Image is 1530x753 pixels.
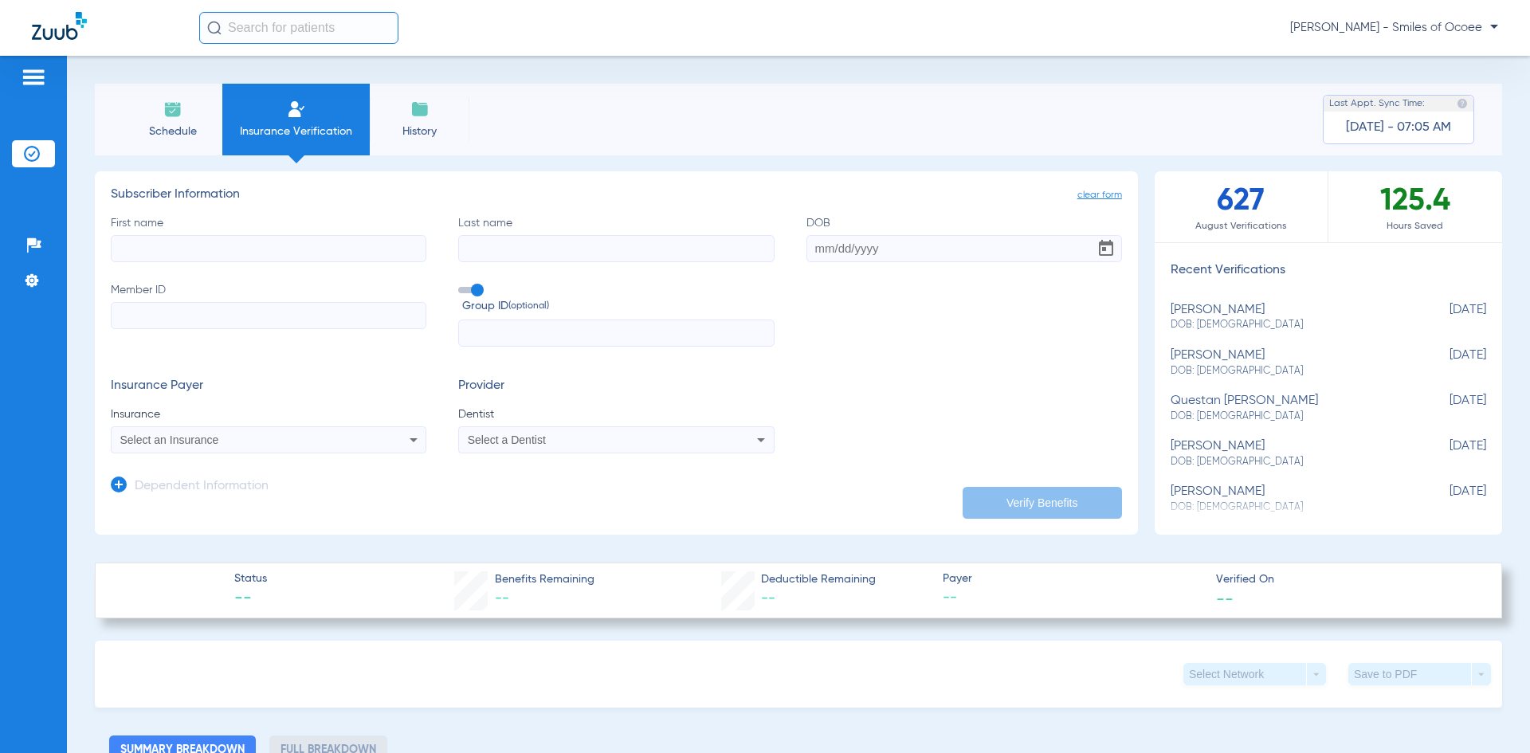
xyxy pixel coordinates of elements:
img: Schedule [163,100,182,119]
input: DOBOpen calendar [806,235,1122,262]
label: DOB [806,215,1122,262]
img: last sync help info [1457,98,1468,109]
h3: Subscriber Information [111,187,1122,203]
span: Dentist [458,406,774,422]
span: [DATE] [1406,439,1486,469]
div: questan [PERSON_NAME] [1171,394,1406,423]
div: [PERSON_NAME] [1171,484,1406,514]
span: -- [761,591,775,606]
span: clear form [1077,187,1122,203]
img: hamburger-icon [21,68,46,87]
span: History [382,124,457,139]
small: (optional) [508,298,549,315]
h3: Dependent Information [135,479,269,495]
label: First name [111,215,426,262]
span: [DATE] [1406,484,1486,514]
input: Last name [458,235,774,262]
span: Benefits Remaining [495,571,594,588]
span: DOB: [DEMOGRAPHIC_DATA] [1171,455,1406,469]
span: Select a Dentist [468,433,546,446]
span: Payer [943,571,1202,587]
span: [PERSON_NAME] - Smiles of Ocoee [1290,20,1498,36]
span: [DATE] [1406,348,1486,378]
button: Open calendar [1090,233,1122,265]
h3: Insurance Payer [111,378,426,394]
label: Member ID [111,282,426,347]
span: [DATE] - 07:05 AM [1346,120,1451,135]
span: Status [234,571,267,587]
span: [DATE] [1406,303,1486,332]
span: Insurance Verification [234,124,358,139]
span: Select an Insurance [120,433,219,446]
span: Schedule [135,124,210,139]
span: DOB: [DEMOGRAPHIC_DATA] [1171,364,1406,378]
div: 125.4 [1328,171,1502,242]
div: [PERSON_NAME] [1171,303,1406,332]
span: Insurance [111,406,426,422]
span: -- [234,588,267,610]
img: History [410,100,430,119]
input: Member ID [111,302,426,329]
span: DOB: [DEMOGRAPHIC_DATA] [1171,318,1406,332]
span: August Verifications [1155,218,1328,234]
span: -- [1216,590,1234,606]
input: Search for patients [199,12,398,44]
iframe: Chat Widget [1450,677,1530,753]
div: [PERSON_NAME] [1171,348,1406,378]
img: Zuub Logo [32,12,87,40]
span: [DATE] [1406,394,1486,423]
span: DOB: [DEMOGRAPHIC_DATA] [1171,410,1406,424]
input: First name [111,235,426,262]
div: 627 [1155,171,1328,242]
span: Group ID [462,298,774,315]
span: Deductible Remaining [761,571,876,588]
h3: Provider [458,378,774,394]
span: Hours Saved [1328,218,1502,234]
div: [PERSON_NAME] [1171,439,1406,469]
h3: Recent Verifications [1155,263,1502,279]
img: Search Icon [207,21,222,35]
img: Manual Insurance Verification [287,100,306,119]
span: Last Appt. Sync Time: [1329,96,1425,112]
label: Last name [458,215,774,262]
span: -- [495,591,509,606]
span: Verified On [1216,571,1476,588]
span: -- [943,588,1202,608]
button: Verify Benefits [963,487,1122,519]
